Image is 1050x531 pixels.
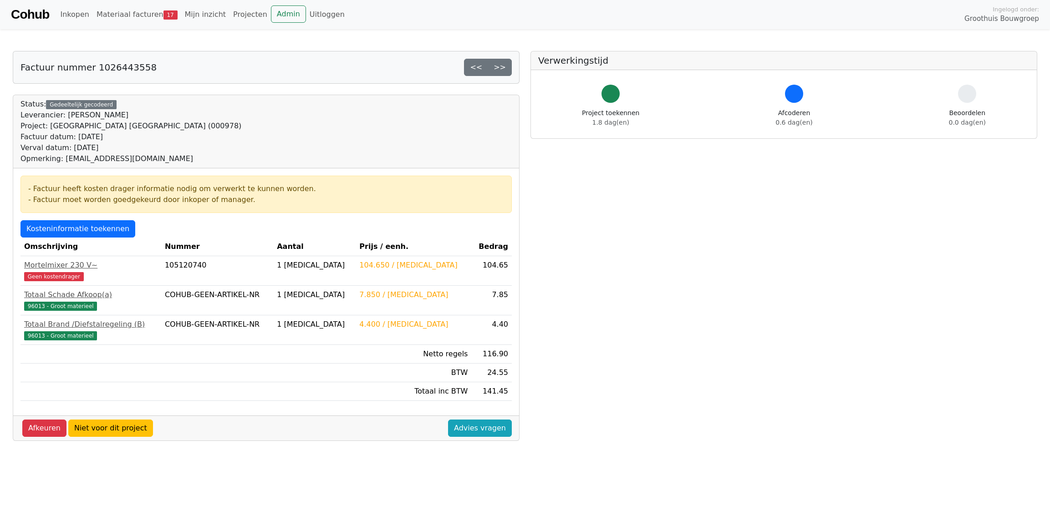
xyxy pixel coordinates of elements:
[277,319,352,330] div: 1 [MEDICAL_DATA]
[775,108,812,127] div: Afcoderen
[24,289,158,300] div: Totaal Schade Afkoop(a)
[163,10,178,20] span: 17
[471,364,512,382] td: 24.55
[20,153,241,164] div: Opmerking: [EMAIL_ADDRESS][DOMAIN_NAME]
[538,55,1030,66] h5: Verwerkingstijd
[20,62,157,73] h5: Factuur nummer 1026443558
[359,260,468,271] div: 104.650 / [MEDICAL_DATA]
[181,5,230,24] a: Mijn inzicht
[471,256,512,286] td: 104.65
[356,345,471,364] td: Netto regels
[464,59,488,76] a: <<
[24,260,158,271] div: Mortelmixer 230 V~
[20,99,241,164] div: Status:
[24,302,97,311] span: 96013 - Groot materieel
[271,5,306,23] a: Admin
[24,319,158,341] a: Totaal Brand /Diefstalregeling (B)96013 - Groot materieel
[448,420,512,437] a: Advies vragen
[964,14,1039,24] span: Groothuis Bouwgroep
[56,5,92,24] a: Inkopen
[356,364,471,382] td: BTW
[592,119,629,126] span: 1.8 dag(en)
[582,108,639,127] div: Project toekennen
[20,131,241,142] div: Factuur datum: [DATE]
[949,108,986,127] div: Beoordelen
[359,289,468,300] div: 7.850 / [MEDICAL_DATA]
[161,238,273,256] th: Nummer
[24,272,84,281] span: Geen kostendrager
[471,315,512,345] td: 4.40
[46,100,117,109] div: Gedeeltelijk gecodeerd
[471,286,512,315] td: 7.85
[20,142,241,153] div: Verval datum: [DATE]
[356,382,471,401] td: Totaal inc BTW
[24,319,158,330] div: Totaal Brand /Diefstalregeling (B)
[993,5,1039,14] span: Ingelogd onder:
[471,345,512,364] td: 116.90
[24,260,158,282] a: Mortelmixer 230 V~Geen kostendrager
[28,183,504,194] div: - Factuur heeft kosten drager informatie nodig om verwerkt te kunnen worden.
[471,382,512,401] td: 141.45
[471,238,512,256] th: Bedrag
[277,260,352,271] div: 1 [MEDICAL_DATA]
[11,4,49,25] a: Cohub
[68,420,153,437] a: Niet voor dit project
[359,319,468,330] div: 4.400 / [MEDICAL_DATA]
[949,119,986,126] span: 0.0 dag(en)
[161,286,273,315] td: COHUB-GEEN-ARTIKEL-NR
[161,315,273,345] td: COHUB-GEEN-ARTIKEL-NR
[775,119,812,126] span: 0.6 dag(en)
[24,331,97,340] span: 96013 - Groot materieel
[28,194,504,205] div: - Factuur moet worden goedgekeurd door inkoper of manager.
[20,238,161,256] th: Omschrijving
[24,289,158,311] a: Totaal Schade Afkoop(a)96013 - Groot materieel
[356,238,471,256] th: Prijs / eenh.
[277,289,352,300] div: 1 [MEDICAL_DATA]
[20,110,241,121] div: Leverancier: [PERSON_NAME]
[93,5,181,24] a: Materiaal facturen17
[20,220,135,238] a: Kosteninformatie toekennen
[229,5,271,24] a: Projecten
[273,238,356,256] th: Aantal
[306,5,348,24] a: Uitloggen
[20,121,241,131] div: Project: [GEOGRAPHIC_DATA] [GEOGRAPHIC_DATA] (000978)
[488,59,512,76] a: >>
[161,256,273,286] td: 105120740
[22,420,66,437] a: Afkeuren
